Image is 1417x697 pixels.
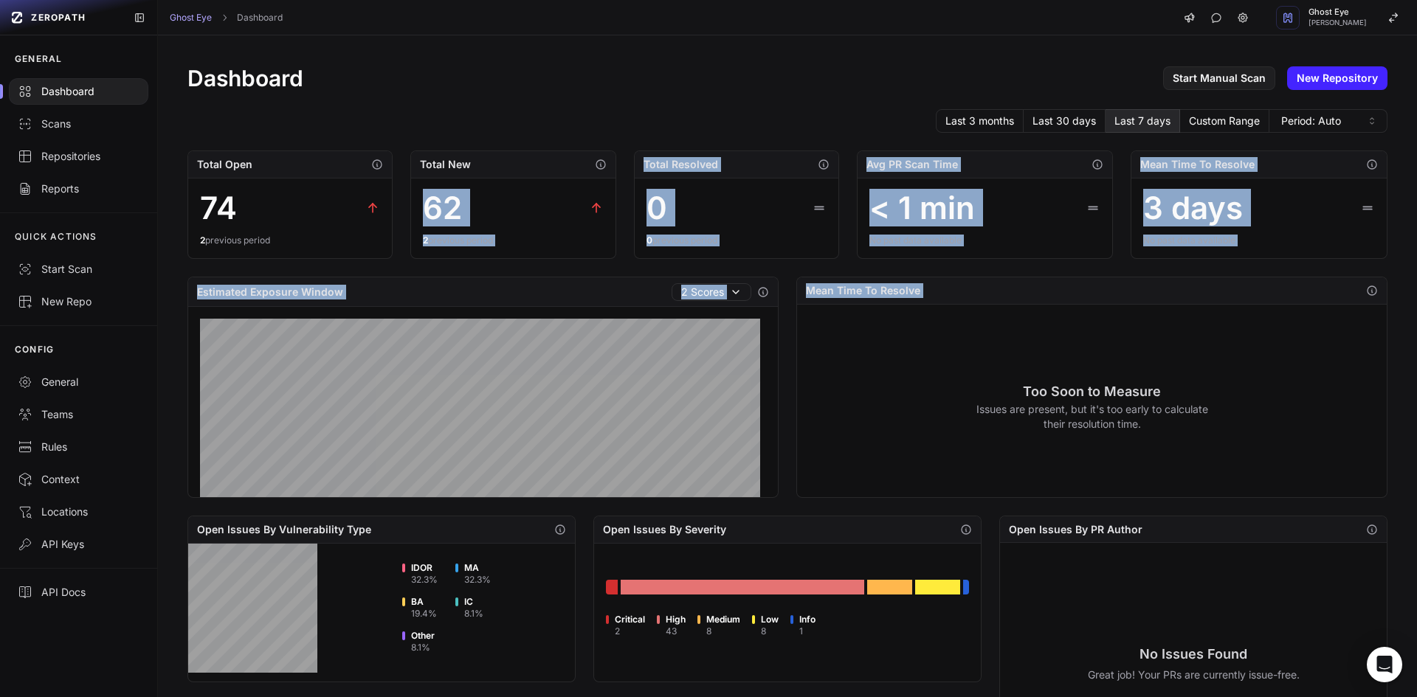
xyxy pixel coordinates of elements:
[464,562,491,574] span: MA
[706,614,740,625] span: Medium
[963,580,969,594] div: Go to issues list
[31,12,86,24] span: ZEROPATH
[976,381,1208,402] h3: Too Soon to Measure
[197,157,252,172] h2: Total Open
[615,614,645,625] span: Critical
[915,580,960,594] div: Go to issues list
[1366,115,1378,127] svg: caret sort,
[411,562,438,574] span: IDOR
[1281,114,1341,128] span: Period: Auto
[18,472,139,487] div: Context
[170,12,283,24] nav: breadcrumb
[606,580,617,594] div: Go to issues list
[423,190,462,226] div: 62
[18,149,139,164] div: Repositories
[18,440,139,454] div: Rules
[615,625,645,637] div: 2
[603,522,726,537] h2: Open Issues By Severity
[1143,235,1375,246] div: No past data available
[18,375,139,389] div: General
[1163,66,1275,90] a: Start Manual Scan
[18,585,139,600] div: API Docs
[1143,190,1243,226] div: 3 days
[18,504,139,519] div: Locations
[18,294,139,309] div: New Repo
[18,537,139,552] div: API Keys
[1024,109,1106,133] button: Last 30 days
[1140,157,1255,172] h2: Mean Time To Resolve
[18,407,139,422] div: Teams
[647,235,652,246] span: 0
[6,6,122,30] a: ZEROPATH
[672,283,751,301] button: 2 Scores
[18,84,139,99] div: Dashboard
[866,157,958,172] h2: Avg PR Scan Time
[18,117,139,131] div: Scans
[706,625,740,637] div: 8
[869,235,1101,246] div: No past data available
[200,190,237,226] div: 74
[666,625,686,637] div: 43
[799,625,816,637] div: 1
[15,344,54,356] p: CONFIG
[18,181,139,196] div: Reports
[411,574,438,586] div: 32.3 %
[1088,667,1300,682] p: Great job! Your PRs are currently issue-free.
[197,522,371,537] h2: Open Issues By Vulnerability Type
[197,285,343,299] h2: Estimated Exposure Window
[761,614,779,625] span: Low
[237,12,283,24] a: Dashboard
[1009,522,1142,537] h2: Open Issues By PR Author
[1180,109,1269,133] button: Custom Range
[1106,109,1180,133] button: Last 7 days
[187,65,303,91] h1: Dashboard
[464,596,483,608] span: IC
[423,235,428,246] span: 2
[411,608,437,620] div: 19.4 %
[200,235,205,246] span: 2
[200,235,380,246] div: previous period
[219,13,230,23] svg: chevron right,
[420,157,471,172] h2: Total New
[1367,647,1402,682] div: Open Intercom Messenger
[464,574,491,586] div: 32.3 %
[15,53,62,65] p: GENERAL
[799,614,816,625] span: Info
[18,262,139,277] div: Start Scan
[976,402,1208,431] p: Issues are present, but it's too early to calculate their resolution time.
[1088,644,1300,665] h3: No Issues Found
[1287,66,1387,90] a: New Repository
[411,630,435,642] span: Other
[1309,8,1367,16] span: Ghost Eye
[621,580,864,594] div: Go to issues list
[647,190,667,226] div: 0
[644,157,718,172] h2: Total Resolved
[869,190,975,226] div: < 1 min
[423,235,603,246] div: previous period
[170,12,212,24] a: Ghost Eye
[936,109,1024,133] button: Last 3 months
[464,608,483,620] div: 8.1 %
[806,283,920,298] h2: Mean Time To Resolve
[1309,19,1367,27] span: [PERSON_NAME]
[666,614,686,625] span: High
[761,625,779,637] div: 8
[647,235,827,246] div: previous period
[15,231,97,243] p: QUICK ACTIONS
[411,642,435,653] div: 8.1 %
[867,580,912,594] div: Go to issues list
[411,596,437,608] span: BA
